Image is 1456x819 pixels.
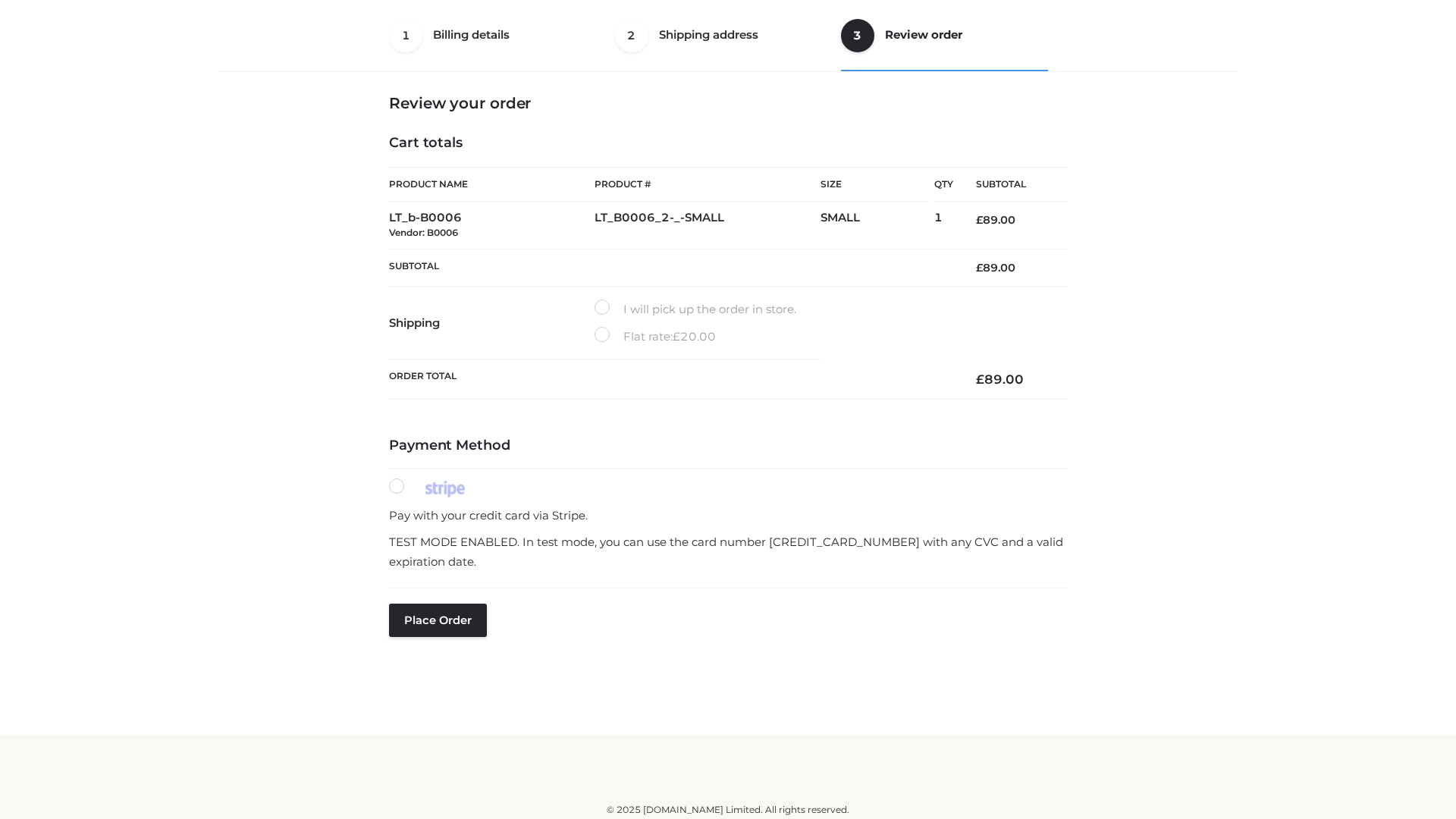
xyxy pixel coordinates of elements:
bdi: 89.00 [976,213,1015,227]
label: Flat rate: [595,327,716,347]
span: £ [673,329,680,344]
th: Order Total [389,359,953,400]
p: Pay with your credit card via Stripe. [389,506,1067,526]
th: Subtotal [953,168,1067,202]
th: Subtotal [389,249,953,286]
th: Product Name [389,167,595,202]
p: TEST MODE ENABLED. In test mode, you can use the card number [CREDIT_CARD_NUMBER] with any CVC an... [389,532,1067,571]
th: Product # [595,167,821,202]
h4: Payment Method [389,438,1067,454]
span: £ [976,372,984,387]
div: © 2025 [DOMAIN_NAME] Limited. All rights reserved. [225,802,1231,817]
h4: Cart totals [389,135,1067,152]
th: Qty [934,167,953,202]
th: Shipping [389,287,595,359]
bdi: 89.00 [976,372,1024,387]
button: Place order [389,604,487,637]
label: I will pick up the order in store. [595,300,796,319]
small: Vendor: B0006 [389,227,458,238]
span: £ [976,213,983,227]
td: SMALL [821,202,934,249]
td: LT_b-B0006 [389,202,595,249]
bdi: 20.00 [673,329,716,344]
span: £ [976,261,983,275]
bdi: 89.00 [976,261,1015,275]
td: LT_B0006_2-_-SMALL [595,202,821,249]
h3: Review your order [389,94,1067,112]
th: Size [821,168,927,202]
td: 1 [934,202,953,249]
